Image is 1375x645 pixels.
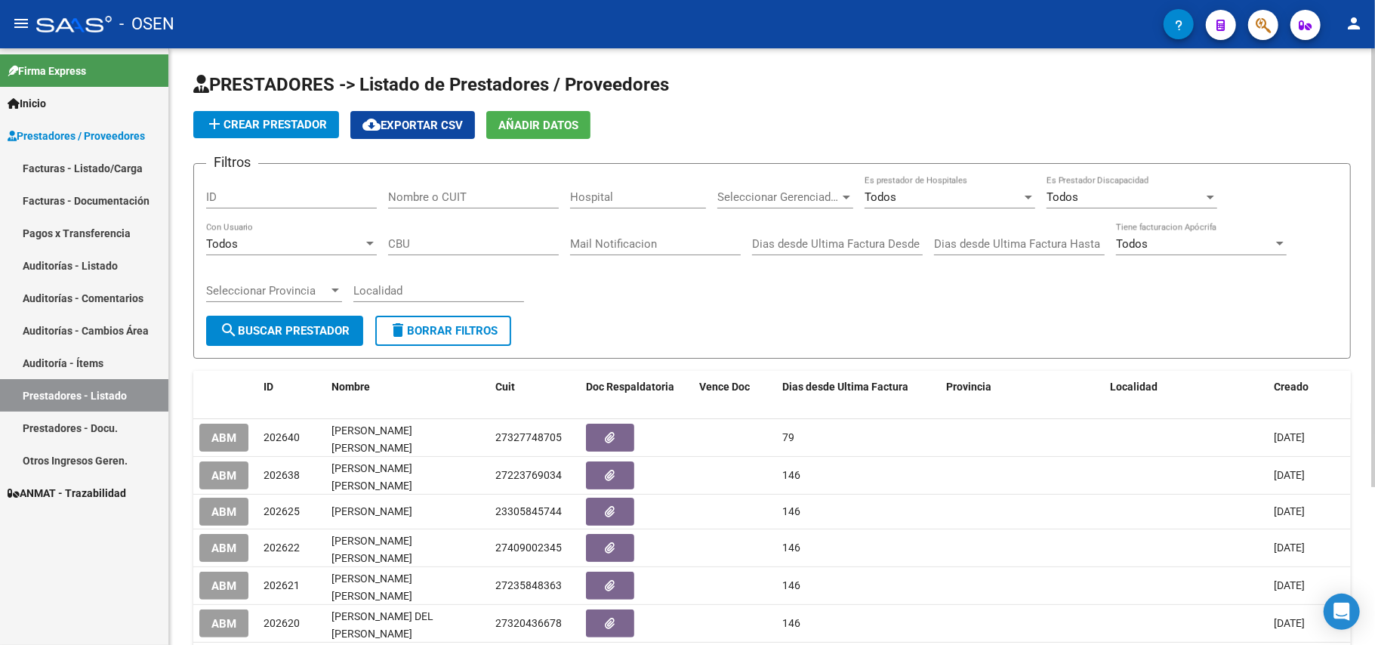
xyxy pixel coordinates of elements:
span: ABM [211,431,236,445]
button: ABM [199,498,248,526]
span: Todos [206,237,238,251]
span: [DATE] [1274,542,1305,554]
datatable-header-cell: Vence Doc [693,371,776,403]
span: ABM [211,542,236,555]
datatable-header-cell: Localidad [1104,371,1268,403]
span: 202640 [264,431,300,443]
mat-icon: person [1345,14,1363,32]
span: Doc Respaldatoria [586,381,674,393]
span: Todos [865,190,896,204]
span: ABM [211,579,236,593]
button: Crear Prestador [193,111,339,138]
span: 202638 [264,469,300,481]
datatable-header-cell: Provincia [940,371,1104,403]
div: 27320436678 [495,615,562,632]
mat-icon: add [205,115,224,133]
span: 146 [782,469,800,481]
span: 202620 [264,617,300,629]
h3: Filtros [206,152,258,173]
span: 146 [782,542,800,554]
div: [PERSON_NAME] [PERSON_NAME] [331,460,483,492]
span: [DATE] [1274,431,1305,443]
datatable-header-cell: Creado [1268,371,1351,403]
span: 146 [782,617,800,629]
button: ABM [199,572,248,600]
span: ABM [211,505,236,519]
span: ABM [211,469,236,483]
button: ABM [199,534,248,562]
button: Añadir Datos [486,111,590,139]
datatable-header-cell: Nombre [325,371,489,403]
span: - OSEN [119,8,174,41]
span: Cuit [495,381,515,393]
button: Borrar Filtros [375,316,511,346]
div: 27223769034 [495,467,562,484]
span: Exportar CSV [362,119,463,132]
button: ABM [199,610,248,637]
mat-icon: search [220,321,238,339]
button: Exportar CSV [350,111,475,139]
div: 27409002345 [495,539,562,557]
div: Open Intercom Messenger [1324,594,1360,630]
span: Crear Prestador [205,118,327,131]
datatable-header-cell: Dias desde Ultima Factura [776,371,940,403]
span: [DATE] [1274,617,1305,629]
span: Todos [1116,237,1148,251]
span: PRESTADORES -> Listado de Prestadores / Proveedores [193,74,669,95]
mat-icon: cloud_download [362,116,381,134]
span: ANMAT - Trazabilidad [8,485,126,501]
div: 23305845744 [495,503,562,520]
span: Localidad [1110,381,1158,393]
button: ABM [199,424,248,452]
mat-icon: menu [12,14,30,32]
div: [PERSON_NAME] [PERSON_NAME] [PERSON_NAME] [331,532,483,564]
span: Creado [1274,381,1309,393]
span: Provincia [946,381,991,393]
span: [DATE] [1274,469,1305,481]
span: Firma Express [8,63,86,79]
datatable-header-cell: ID [257,371,325,403]
span: 202625 [264,505,300,517]
span: ABM [211,617,236,631]
span: 202622 [264,542,300,554]
span: Todos [1047,190,1078,204]
div: 27235848363 [495,577,562,594]
span: 146 [782,579,800,591]
span: ID [264,381,273,393]
datatable-header-cell: Cuit [489,371,580,403]
span: Nombre [331,381,370,393]
span: [DATE] [1274,579,1305,591]
span: Seleccionar Provincia [206,284,328,298]
span: 202621 [264,579,300,591]
span: Dias desde Ultima Factura [782,381,908,393]
div: [PERSON_NAME] DEL [PERSON_NAME] [331,608,483,640]
span: Prestadores / Proveedores [8,128,145,144]
span: Buscar Prestador [220,324,350,338]
datatable-header-cell: Doc Respaldatoria [580,371,693,403]
span: Añadir Datos [498,119,578,132]
button: Buscar Prestador [206,316,363,346]
span: 146 [782,505,800,517]
button: ABM [199,461,248,489]
mat-icon: delete [389,321,407,339]
span: Vence Doc [699,381,750,393]
span: [DATE] [1274,505,1305,517]
span: Inicio [8,95,46,112]
div: 27327748705 [495,429,562,446]
span: Borrar Filtros [389,324,498,338]
div: [PERSON_NAME] [331,503,483,520]
span: 79 [782,431,794,443]
span: Seleccionar Gerenciador [717,190,840,204]
div: [PERSON_NAME] [PERSON_NAME] [331,570,483,602]
div: [PERSON_NAME] [PERSON_NAME] [331,422,483,454]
